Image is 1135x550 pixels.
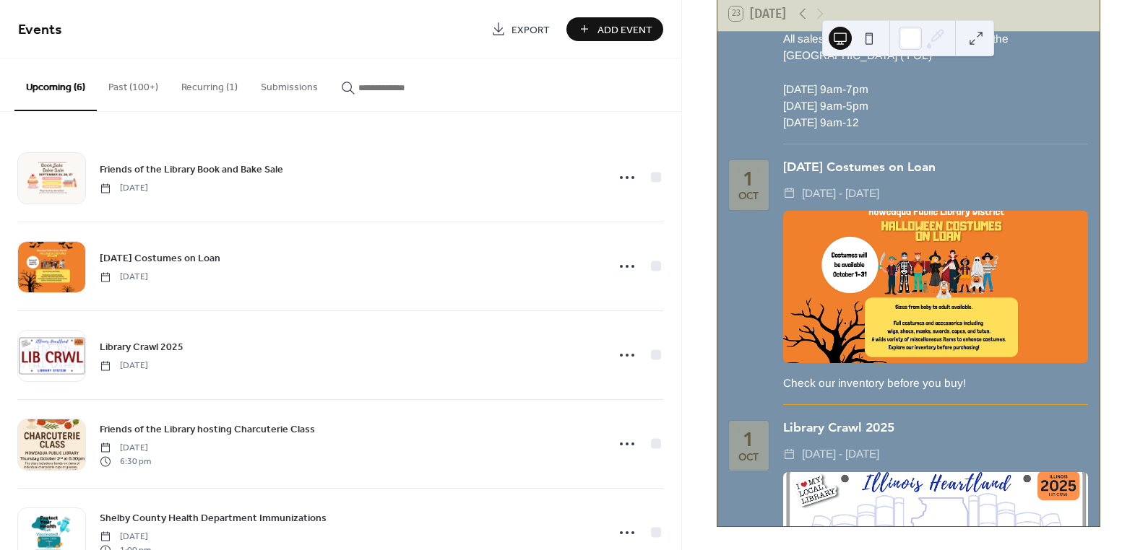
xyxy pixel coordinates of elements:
span: Add Event [597,22,652,38]
div: ​ [783,184,796,203]
a: Friends of the Library hosting Charcuterie Class [100,421,315,437]
span: Library Crawl 2025 [100,340,184,355]
a: Friends of the Library Book and Bake Sale [100,161,283,178]
button: Recurring (1) [170,58,249,110]
span: [DATE] - [DATE] [802,184,879,203]
span: [DATE] [100,531,151,544]
span: [DATE] - [DATE] [802,445,879,463]
span: Shelby County Health Department Immunizations [100,511,327,526]
button: Submissions [249,58,329,110]
div: Oct [738,453,759,463]
span: [DATE] [100,271,148,284]
div: 1 [743,169,754,189]
span: [DATE] [100,182,148,195]
div: Check our inventory before you buy! [783,375,1088,391]
a: Library Crawl 2025 [100,339,184,355]
span: Events [18,16,62,44]
button: Past (100+) [97,58,170,110]
span: [DATE] Costumes on Loan [100,251,220,266]
span: Friends of the Library hosting Charcuterie Class [100,422,315,437]
span: [DATE] [100,359,148,372]
button: Upcoming (6) [14,58,97,111]
span: Friends of the Library Book and Bake Sale [100,162,283,178]
span: Export [512,22,550,38]
div: Oct [738,191,759,201]
button: Add Event [566,17,663,41]
div: Library Crawl 2025 [783,418,1088,437]
a: Export [480,17,561,41]
div: [DATE] Costumes on Loan [783,157,1088,176]
div: ​ [783,445,796,463]
span: 6:30 pm [100,455,151,468]
a: Shelby County Health Department Immunizations [100,510,327,526]
span: [DATE] [100,442,151,455]
a: [DATE] Costumes on Loan [100,250,220,266]
div: 1 [743,429,754,450]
